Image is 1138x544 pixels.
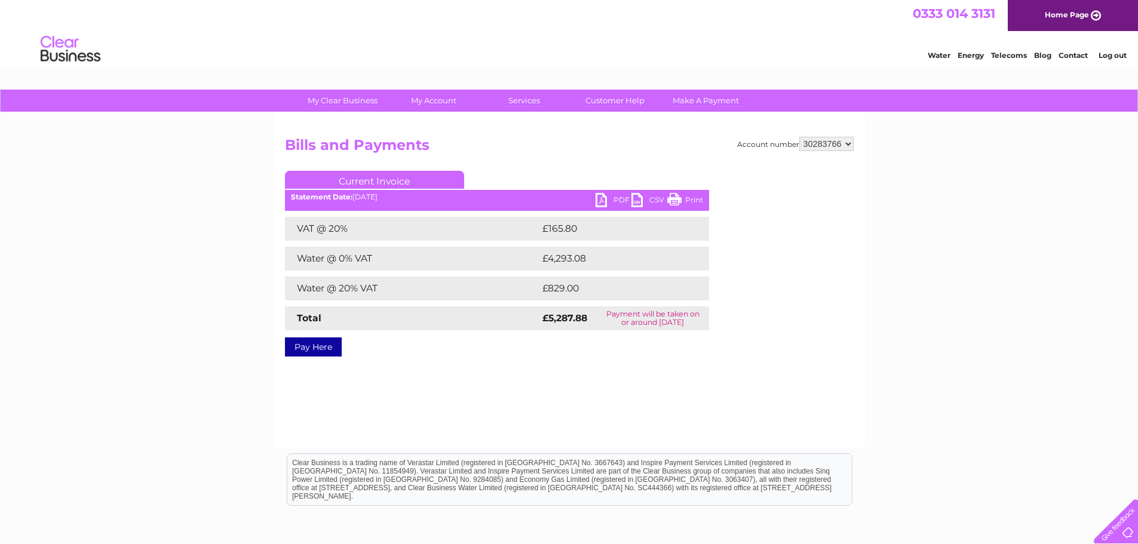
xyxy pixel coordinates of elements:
[539,217,688,241] td: £165.80
[631,193,667,210] a: CSV
[287,7,852,58] div: Clear Business is a trading name of Verastar Limited (registered in [GEOGRAPHIC_DATA] No. 3667643...
[384,90,483,112] a: My Account
[285,217,539,241] td: VAT @ 20%
[285,193,709,201] div: [DATE]
[657,90,755,112] a: Make A Payment
[285,276,539,300] td: Water @ 20% VAT
[1059,51,1088,60] a: Contact
[958,51,984,60] a: Energy
[40,31,101,67] img: logo.png
[737,137,854,151] div: Account number
[542,312,587,324] strong: £5,287.88
[285,171,464,189] a: Current Invoice
[667,193,703,210] a: Print
[596,193,631,210] a: PDF
[566,90,664,112] a: Customer Help
[991,51,1027,60] a: Telecoms
[539,276,688,300] td: £829.00
[285,137,854,159] h2: Bills and Payments
[475,90,573,112] a: Services
[913,6,995,21] a: 0333 014 3131
[1099,51,1127,60] a: Log out
[297,312,321,324] strong: Total
[539,247,691,271] td: £4,293.08
[928,51,950,60] a: Water
[1034,51,1051,60] a: Blog
[285,337,342,356] a: Pay Here
[293,90,392,112] a: My Clear Business
[597,306,709,330] td: Payment will be taken on or around [DATE]
[291,192,352,201] b: Statement Date:
[285,247,539,271] td: Water @ 0% VAT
